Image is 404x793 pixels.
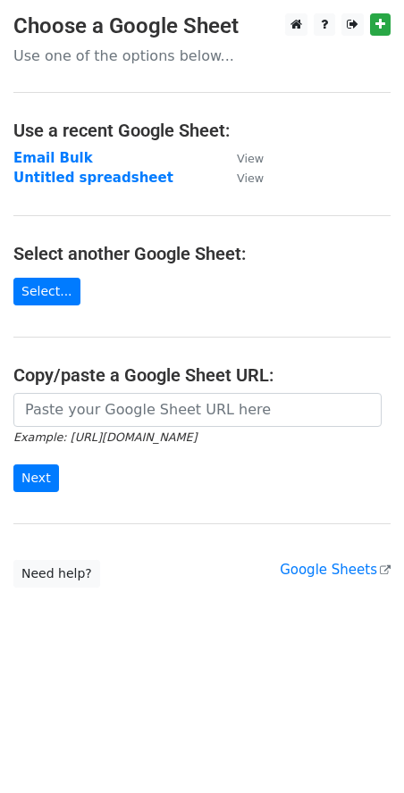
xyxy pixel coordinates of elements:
input: Next [13,464,59,492]
h4: Select another Google Sheet: [13,243,391,264]
a: Need help? [13,560,100,588]
a: Untitled spreadsheet [13,170,173,186]
a: Select... [13,278,80,305]
small: Example: [URL][DOMAIN_NAME] [13,430,197,444]
h4: Copy/paste a Google Sheet URL: [13,364,391,386]
h4: Use a recent Google Sheet: [13,120,391,141]
input: Paste your Google Sheet URL here [13,393,382,427]
a: Google Sheets [280,562,391,578]
small: View [237,171,264,185]
p: Use one of the options below... [13,46,391,65]
h3: Choose a Google Sheet [13,13,391,39]
small: View [237,152,264,165]
a: View [219,170,264,186]
a: View [219,150,264,166]
a: Email Bulk [13,150,93,166]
